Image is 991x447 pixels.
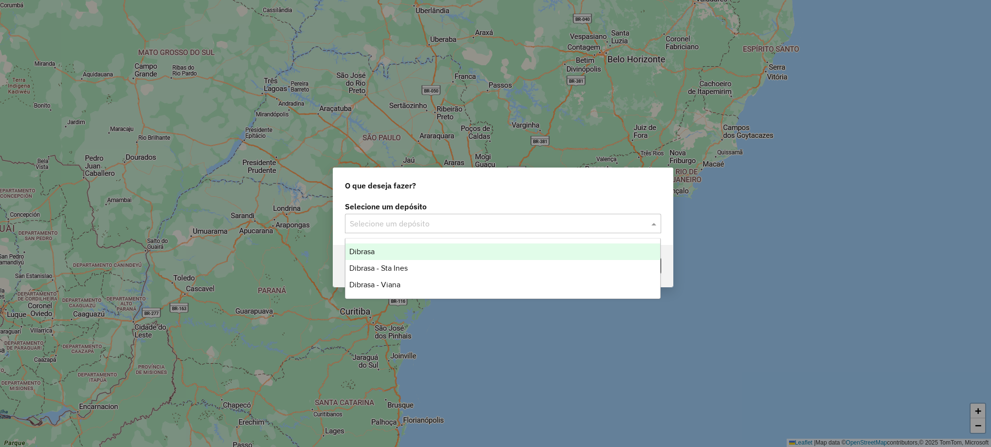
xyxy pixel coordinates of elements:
[345,180,416,191] span: O que deseja fazer?
[349,280,400,289] span: Dibrasa - Viana
[349,264,408,272] span: Dibrasa - Sta Ines
[345,238,661,299] ng-dropdown-panel: Options list
[345,201,661,212] label: Selecione um depósito
[349,247,375,256] span: Dibrasa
